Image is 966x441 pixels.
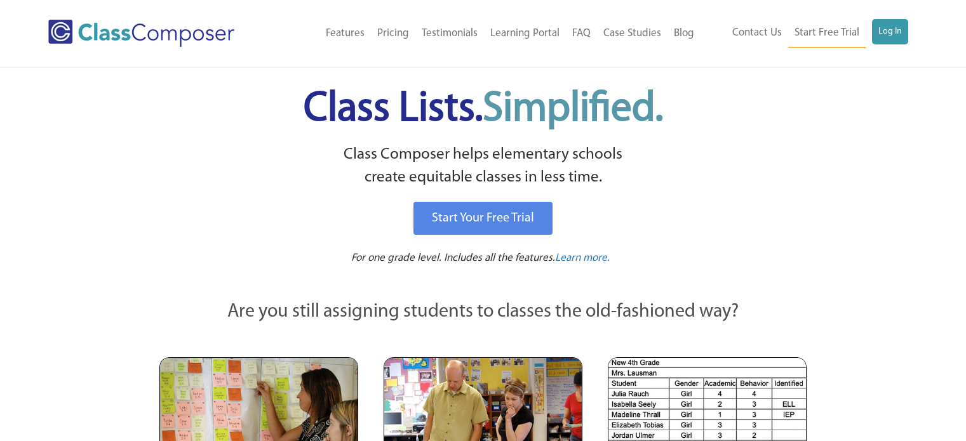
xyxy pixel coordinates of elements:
span: Learn more. [555,253,610,263]
span: Simplified. [483,89,663,130]
img: Class Composer [48,20,234,47]
span: Class Lists. [304,89,663,130]
p: Class Composer helps elementary schools create equitable classes in less time. [158,143,809,190]
a: Learn more. [555,251,610,267]
a: Case Studies [597,20,667,48]
a: Log In [872,19,908,44]
a: Pricing [371,20,415,48]
a: Features [319,20,371,48]
nav: Header Menu [275,20,700,48]
a: Learning Portal [484,20,566,48]
a: Blog [667,20,701,48]
nav: Header Menu [701,19,908,48]
a: Contact Us [726,19,788,47]
a: Start Free Trial [788,19,866,48]
a: Start Your Free Trial [413,202,553,235]
span: For one grade level. Includes all the features. [351,253,555,263]
a: Testimonials [415,20,484,48]
p: Are you still assigning students to classes the old-fashioned way? [159,298,807,326]
a: FAQ [566,20,597,48]
span: Start Your Free Trial [432,212,534,225]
